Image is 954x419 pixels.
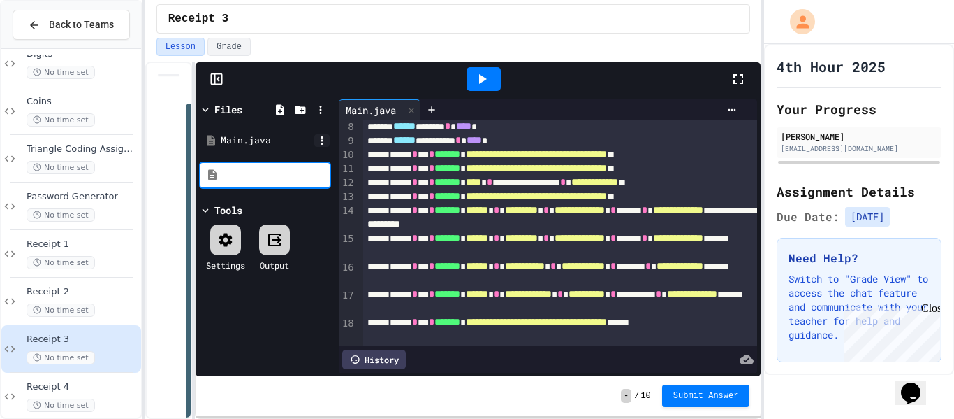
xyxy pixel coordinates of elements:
[777,99,941,119] h2: Your Progress
[260,259,289,271] div: Output
[156,38,205,56] button: Lesson
[339,103,403,118] div: Main.java
[13,10,130,40] button: Back to Teams
[49,17,114,32] span: Back to Teams
[214,102,242,117] div: Files
[339,162,356,176] div: 11
[168,10,228,27] span: Receipt 3
[339,261,356,289] div: 16
[221,134,314,148] div: Main.java
[27,256,95,269] span: No time set
[662,385,750,407] button: Submit Answer
[27,208,95,222] span: No time set
[788,250,930,267] h3: Need Help?
[777,57,886,76] h1: 4th Hour 2025
[27,48,138,60] span: Digits
[339,148,356,162] div: 10
[27,191,138,203] span: Password Generator
[27,239,138,250] span: Receipt 1
[339,176,356,190] div: 12
[777,208,839,225] span: Due Date:
[895,363,940,405] iframe: chat widget
[27,286,138,298] span: Receipt 2
[781,143,937,154] div: [EMAIL_ADDRESS][DOMAIN_NAME]
[339,345,356,359] div: 19
[27,161,95,174] span: No time set
[206,259,245,271] div: Settings
[27,334,138,346] span: Receipt 3
[339,120,356,134] div: 8
[339,190,356,204] div: 13
[777,182,941,201] h2: Assignment Details
[339,134,356,148] div: 9
[621,389,631,403] span: -
[673,390,739,402] span: Submit Answer
[775,6,819,38] div: My Account
[634,390,639,402] span: /
[788,272,930,342] p: Switch to "Grade View" to access the chat feature and communicate with your teacher for help and ...
[27,113,95,127] span: No time set
[214,203,242,218] div: Tools
[339,204,356,232] div: 14
[27,304,95,317] span: No time set
[640,390,650,402] span: 10
[27,96,138,108] span: Coins
[27,381,138,393] span: Receipt 4
[27,399,95,412] span: No time set
[27,143,138,155] span: Triangle Coding Assignment
[27,351,95,364] span: No time set
[339,232,356,260] div: 15
[838,302,940,362] iframe: chat widget
[6,6,96,89] div: Chat with us now!Close
[27,66,95,79] span: No time set
[339,99,420,120] div: Main.java
[207,38,251,56] button: Grade
[781,130,937,143] div: [PERSON_NAME]
[845,207,890,227] span: [DATE]
[339,289,356,317] div: 17
[342,350,406,369] div: History
[339,317,356,345] div: 18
